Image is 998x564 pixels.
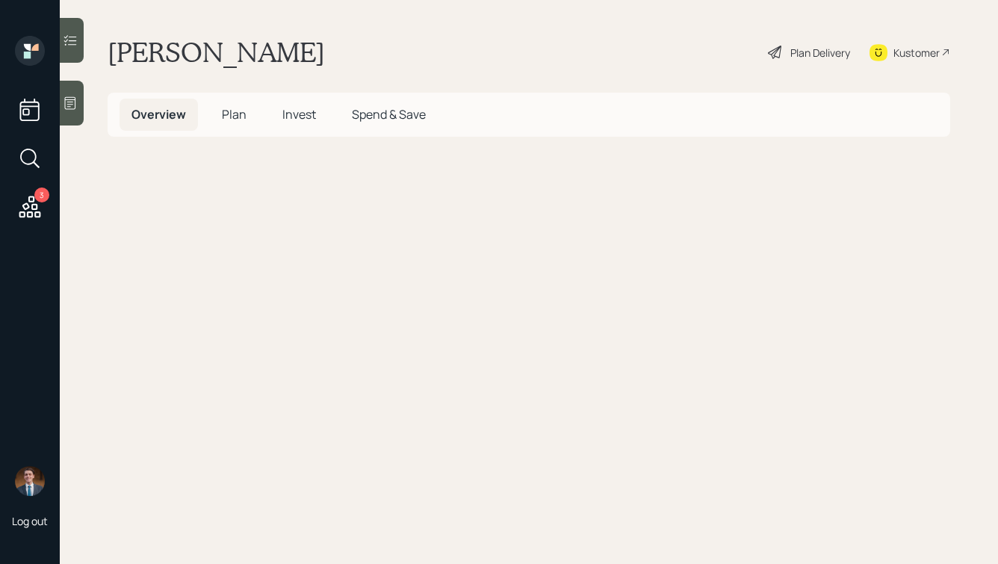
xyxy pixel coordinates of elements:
img: hunter_neumayer.jpg [15,466,45,496]
span: Spend & Save [352,106,426,123]
div: Log out [12,514,48,528]
div: Kustomer [893,45,940,61]
div: 3 [34,188,49,202]
span: Overview [131,106,186,123]
span: Invest [282,106,316,123]
span: Plan [222,106,247,123]
h1: [PERSON_NAME] [108,36,325,69]
div: Plan Delivery [790,45,850,61]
